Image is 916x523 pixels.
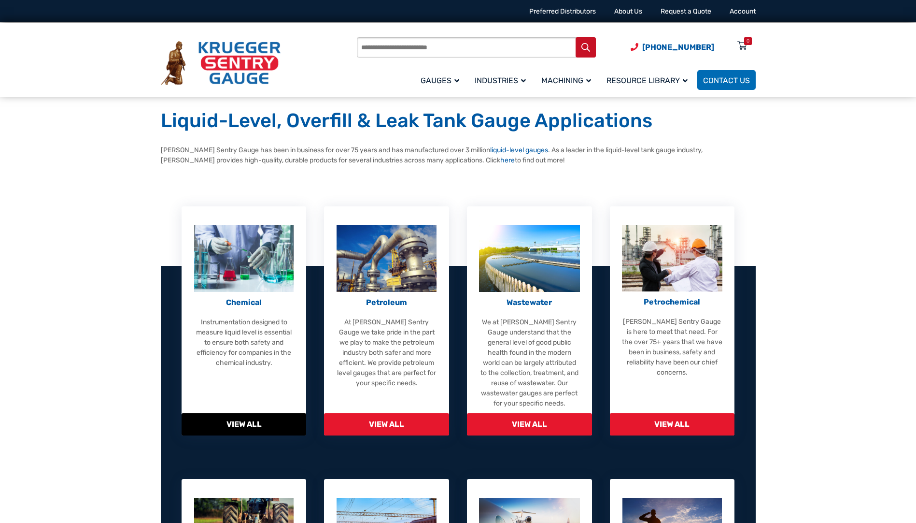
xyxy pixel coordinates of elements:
img: Chemical [194,225,294,292]
a: Petrochemical Petrochemical [PERSON_NAME] Sentry Gauge is here to meet that need. For the over 75... [610,206,735,436]
p: Petrochemical [622,296,723,308]
a: here [500,156,515,164]
img: Krueger Sentry Gauge [161,41,281,86]
img: Petroleum [337,225,437,292]
span: View All [324,413,449,436]
a: About Us [614,7,642,15]
img: Wastewater [479,225,579,292]
span: Industries [475,76,526,85]
a: Industries [469,69,536,91]
a: Phone Number (920) 434-8860 [631,41,714,53]
p: [PERSON_NAME] Sentry Gauge is here to meet that need. For the over 75+ years that we have been in... [622,317,723,378]
a: liquid-level gauges [490,146,548,154]
p: [PERSON_NAME] Sentry Gauge has been in business for over 75 years and has manufactured over 3 mil... [161,145,756,165]
span: Contact Us [703,76,750,85]
a: Request a Quote [661,7,711,15]
a: Wastewater Wastewater We at [PERSON_NAME] Sentry Gauge understand that the general level of good ... [467,206,592,436]
span: Resource Library [606,76,688,85]
a: Machining [536,69,601,91]
p: Chemical [194,297,295,308]
h1: Liquid-Level, Overfill & Leak Tank Gauge Applications [161,109,756,133]
p: Petroleum [336,297,437,308]
span: View All [467,413,592,436]
span: Machining [541,76,591,85]
a: Contact Us [697,70,756,90]
p: At [PERSON_NAME] Sentry Gauge we take pride in the part we play to make the petroleum industry bo... [336,317,437,388]
a: Account [730,7,756,15]
span: Gauges [421,76,459,85]
p: We at [PERSON_NAME] Sentry Gauge understand that the general level of good public health found in... [479,317,580,408]
img: Petrochemical [622,225,723,291]
div: 0 [747,37,749,45]
a: Chemical Chemical Instrumentation designed to measure liquid level is essential to ensure both sa... [182,206,307,436]
a: Petroleum Petroleum At [PERSON_NAME] Sentry Gauge we take pride in the part we play to make the p... [324,206,449,436]
a: Preferred Distributors [529,7,596,15]
p: Wastewater [479,297,580,308]
span: View All [610,413,735,436]
span: [PHONE_NUMBER] [642,43,714,52]
a: Resource Library [601,69,697,91]
p: Instrumentation designed to measure liquid level is essential to ensure both safety and efficienc... [194,317,295,368]
a: Gauges [415,69,469,91]
span: View All [182,413,307,436]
